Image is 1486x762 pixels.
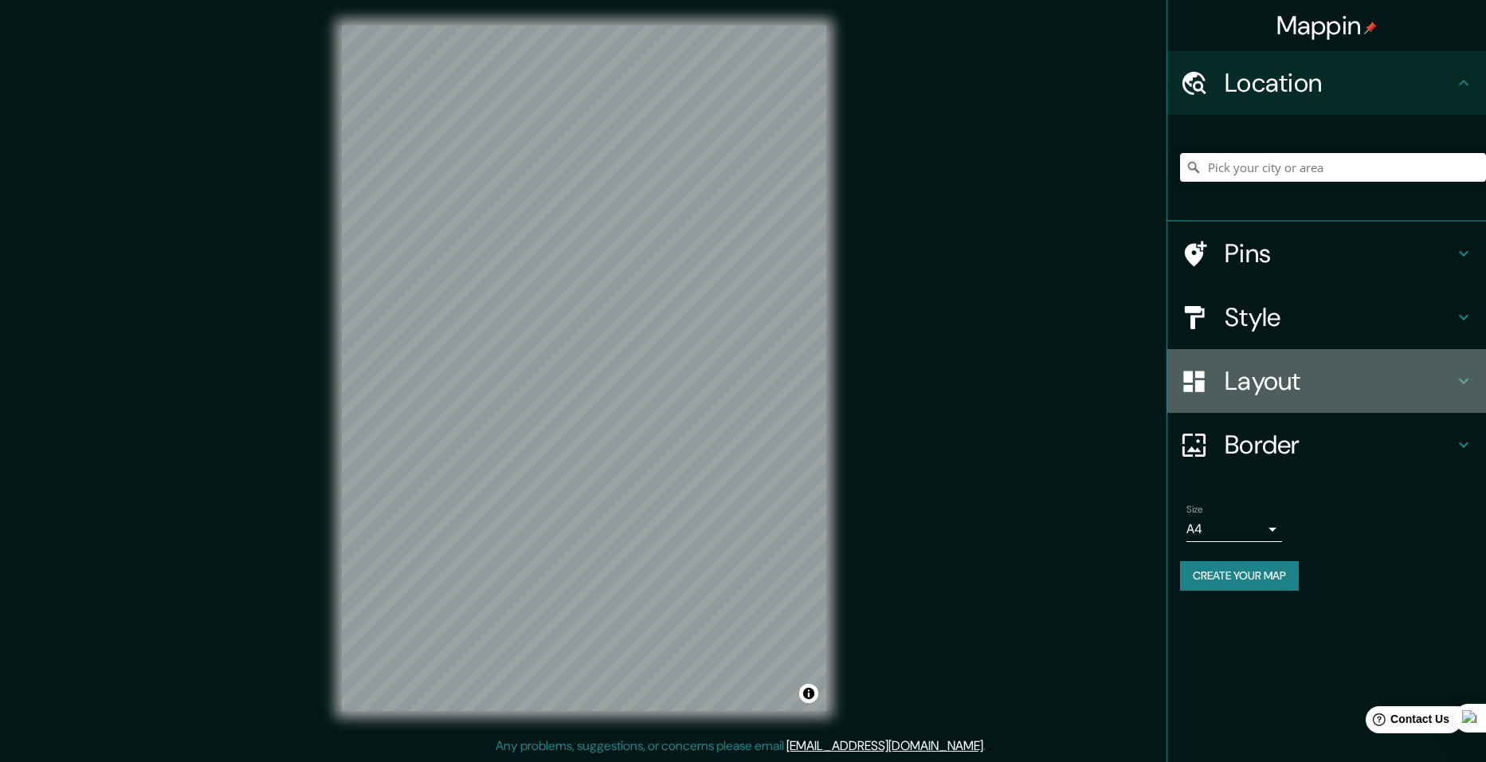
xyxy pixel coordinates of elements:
[1225,67,1454,99] h4: Location
[1167,349,1486,413] div: Layout
[1180,561,1299,591] button: Create your map
[986,736,988,756] div: .
[1276,10,1378,41] h4: Mappin
[1167,413,1486,477] div: Border
[1364,22,1377,34] img: pin-icon.png
[799,684,818,703] button: Toggle attribution
[1186,517,1282,542] div: A4
[1167,51,1486,115] div: Location
[1225,301,1454,333] h4: Style
[1344,700,1468,744] iframe: Help widget launcher
[1167,285,1486,349] div: Style
[496,736,986,756] p: Any problems, suggestions, or concerns please email .
[1186,503,1203,517] label: Size
[1180,153,1486,182] input: Pick your city or area
[988,736,991,756] div: .
[1225,238,1454,269] h4: Pins
[1167,222,1486,285] div: Pins
[342,26,826,711] canvas: Map
[786,737,983,754] a: [EMAIL_ADDRESS][DOMAIN_NAME]
[1225,365,1454,397] h4: Layout
[1225,429,1454,461] h4: Border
